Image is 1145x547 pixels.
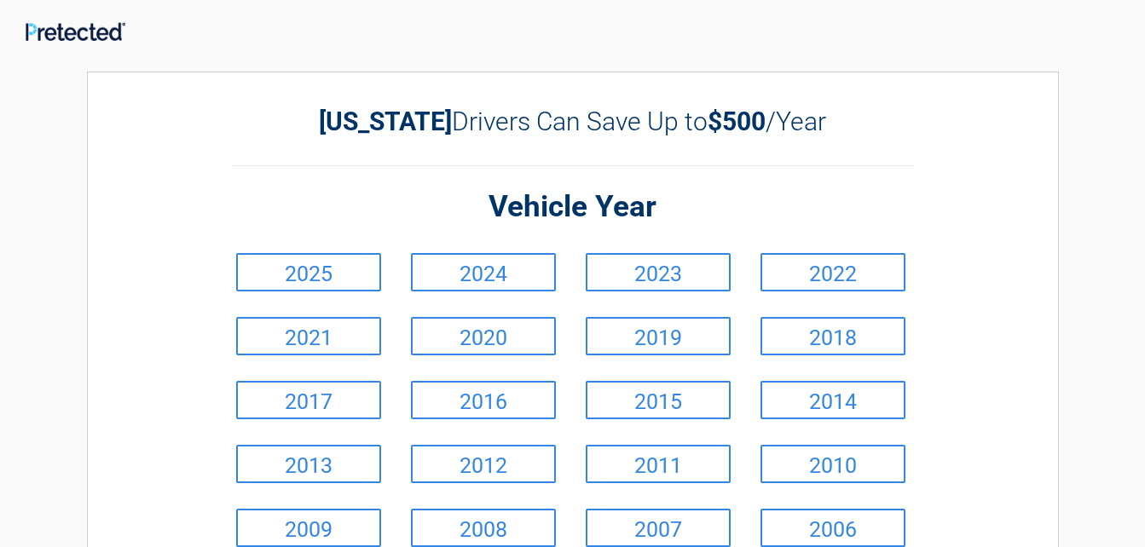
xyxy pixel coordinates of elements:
[760,317,905,355] a: 2018
[236,381,381,419] a: 2017
[760,445,905,483] a: 2010
[586,445,731,483] a: 2011
[411,253,556,291] a: 2024
[760,381,905,419] a: 2014
[411,381,556,419] a: 2016
[586,509,731,547] a: 2007
[26,22,125,40] img: Main Logo
[232,187,914,227] h2: Vehicle Year
[708,107,766,136] b: $500
[411,445,556,483] a: 2012
[760,253,905,291] a: 2022
[586,253,731,291] a: 2023
[586,381,731,419] a: 2015
[236,509,381,547] a: 2009
[760,509,905,547] a: 2006
[411,317,556,355] a: 2020
[236,317,381,355] a: 2021
[319,107,452,136] b: [US_STATE]
[236,253,381,291] a: 2025
[411,509,556,547] a: 2008
[236,445,381,483] a: 2013
[232,107,914,136] h2: Drivers Can Save Up to /Year
[586,317,731,355] a: 2019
